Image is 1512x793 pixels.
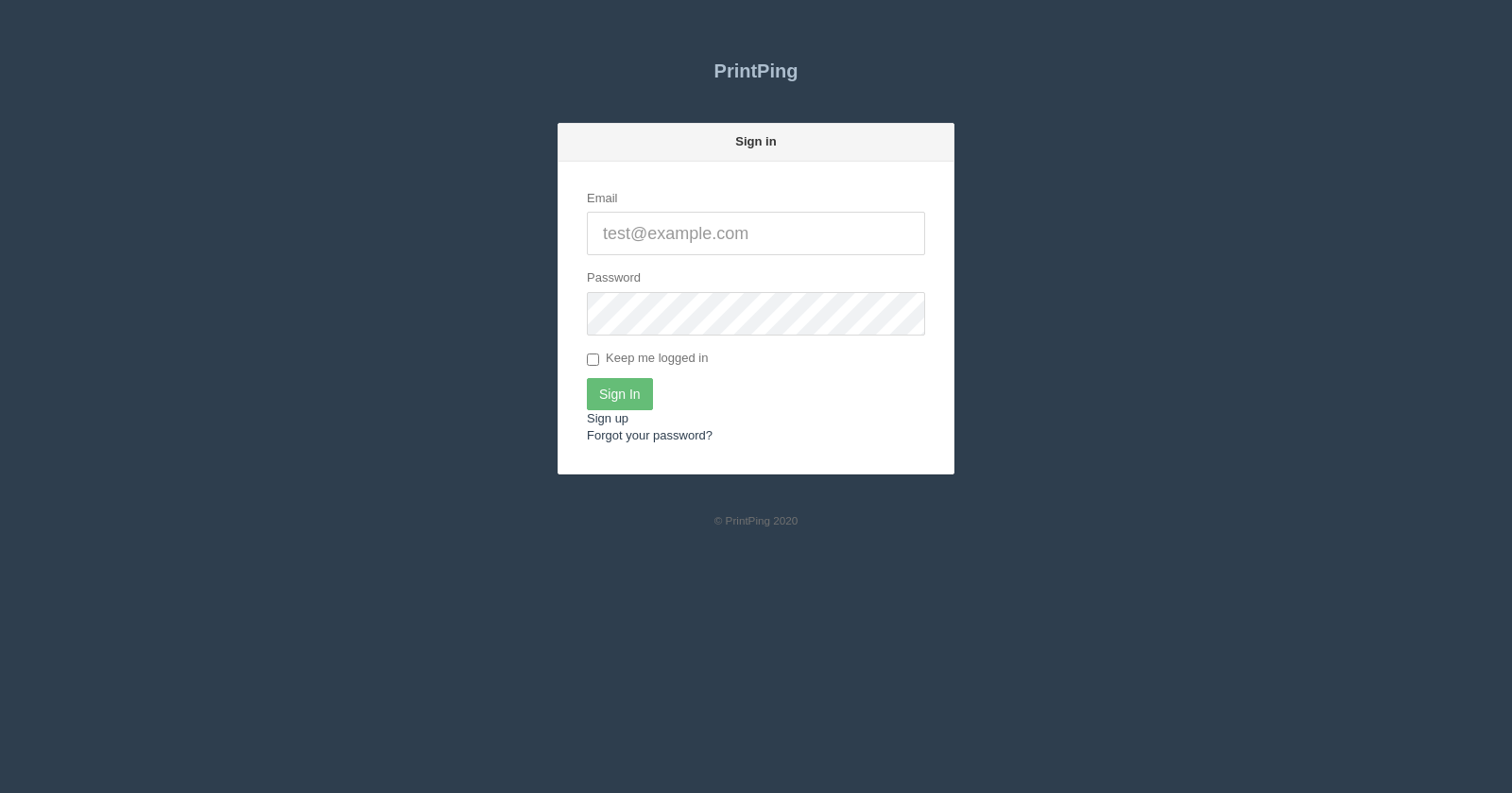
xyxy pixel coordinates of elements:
[587,350,708,369] label: Keep me logged in
[714,514,799,526] small: © PrintPing 2020
[587,190,618,208] label: Email
[735,134,776,148] strong: Sign in
[587,428,713,442] a: Forgot your password?
[587,212,925,255] input: test@example.com
[587,411,628,425] a: Sign up
[587,378,653,410] input: Sign In
[587,353,599,366] input: Keep me logged in
[558,47,954,95] a: PrintPing
[587,269,641,287] label: Password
